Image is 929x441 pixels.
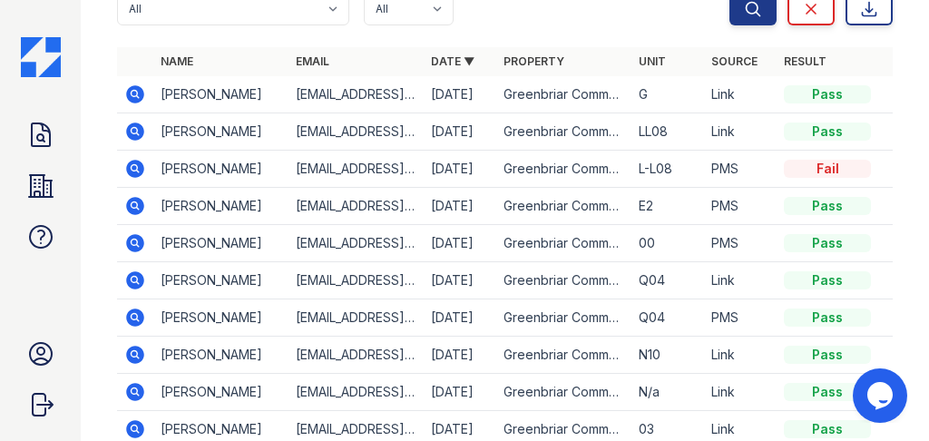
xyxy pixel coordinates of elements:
td: [PERSON_NAME] [153,113,288,151]
td: Greenbriar Commons [496,113,631,151]
td: Greenbriar Commons [496,262,631,299]
td: Q04 [631,299,704,337]
td: [EMAIL_ADDRESS][DOMAIN_NAME] [288,151,424,188]
div: Fail [784,160,871,178]
td: [EMAIL_ADDRESS][DOMAIN_NAME] [288,374,424,411]
a: Date ▼ [431,54,474,68]
td: Greenbriar Commons [496,374,631,411]
td: [EMAIL_ADDRESS][DOMAIN_NAME] [288,188,424,225]
td: Link [704,76,777,113]
td: [PERSON_NAME] [153,337,288,374]
td: N10 [631,337,704,374]
td: [PERSON_NAME] [153,151,288,188]
div: Pass [784,346,871,364]
a: Name [161,54,193,68]
a: Unit [639,54,666,68]
td: [PERSON_NAME] [153,299,288,337]
td: [DATE] [424,299,496,337]
td: [PERSON_NAME] [153,76,288,113]
td: [DATE] [424,374,496,411]
td: Greenbriar Commons [496,225,631,262]
td: [DATE] [424,225,496,262]
div: Pass [784,383,871,401]
td: [EMAIL_ADDRESS][DOMAIN_NAME] [288,76,424,113]
a: Property [504,54,564,68]
td: E2 [631,188,704,225]
a: Result [784,54,826,68]
td: Greenbriar Commons [496,188,631,225]
td: [EMAIL_ADDRESS][DOMAIN_NAME] [288,299,424,337]
td: PMS [704,299,777,337]
td: Greenbriar Commons [496,151,631,188]
div: Pass [784,122,871,141]
td: [EMAIL_ADDRESS][DOMAIN_NAME] [288,225,424,262]
td: [DATE] [424,151,496,188]
td: 00 [631,225,704,262]
td: [EMAIL_ADDRESS][PERSON_NAME][DOMAIN_NAME] [288,337,424,374]
img: CE_Icon_Blue-c292c112584629df590d857e76928e9f676e5b41ef8f769ba2f05ee15b207248.png [21,37,61,77]
td: PMS [704,188,777,225]
div: Pass [784,85,871,103]
td: Greenbriar Commons [496,76,631,113]
a: Source [711,54,758,68]
a: Email [296,54,329,68]
td: [DATE] [424,113,496,151]
td: Link [704,262,777,299]
td: Greenbriar Commons [496,299,631,337]
td: LL08 [631,113,704,151]
td: [DATE] [424,76,496,113]
td: [PERSON_NAME] [153,374,288,411]
td: [DATE] [424,262,496,299]
td: G [631,76,704,113]
td: [PERSON_NAME] [153,188,288,225]
div: Pass [784,271,871,289]
td: [DATE] [424,337,496,374]
td: [DATE] [424,188,496,225]
td: Link [704,374,777,411]
iframe: chat widget [853,368,911,423]
td: [EMAIL_ADDRESS][DOMAIN_NAME] [288,113,424,151]
div: Pass [784,309,871,327]
td: Link [704,337,777,374]
div: Pass [784,197,871,215]
td: [PERSON_NAME] [153,225,288,262]
td: L-L08 [631,151,704,188]
div: Pass [784,234,871,252]
td: PMS [704,151,777,188]
td: Q04 [631,262,704,299]
div: Pass [784,420,871,438]
td: [EMAIL_ADDRESS][DOMAIN_NAME] [288,262,424,299]
td: PMS [704,225,777,262]
td: [PERSON_NAME] [153,262,288,299]
td: N/a [631,374,704,411]
td: Link [704,113,777,151]
td: Greenbriar Commons [496,337,631,374]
